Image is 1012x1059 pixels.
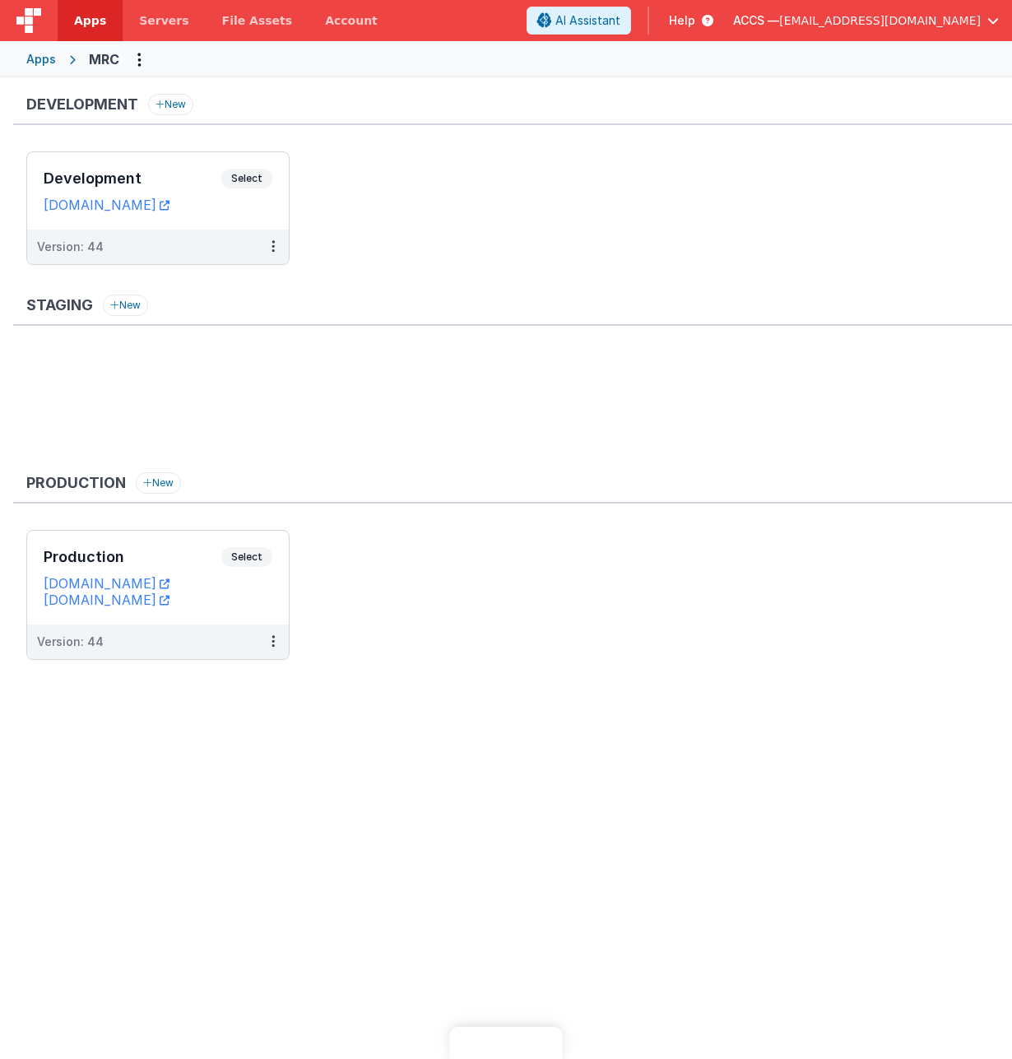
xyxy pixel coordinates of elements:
span: Servers [139,12,188,29]
div: Version: 44 [37,239,104,255]
button: Options [126,46,152,72]
h3: Development [44,170,221,187]
span: Select [221,169,272,188]
span: Help [669,12,695,29]
button: AI Assistant [527,7,631,35]
span: [EMAIL_ADDRESS][DOMAIN_NAME] [779,12,981,29]
span: AI Assistant [555,12,620,29]
span: Apps [74,12,106,29]
button: New [136,472,181,494]
a: [DOMAIN_NAME] [44,592,169,608]
h3: Staging [26,297,93,314]
a: [DOMAIN_NAME] [44,197,169,213]
span: ACCS — [733,12,779,29]
div: Version: 44 [37,634,104,650]
h3: Production [26,475,126,491]
h3: Production [44,549,221,565]
button: New [103,295,148,316]
button: New [148,94,193,115]
span: File Assets [222,12,293,29]
div: MRC [89,49,119,69]
div: Apps [26,51,56,67]
span: Select [221,547,272,567]
h3: Development [26,96,138,113]
a: [DOMAIN_NAME] [44,575,169,592]
button: ACCS — [EMAIL_ADDRESS][DOMAIN_NAME] [733,12,999,29]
